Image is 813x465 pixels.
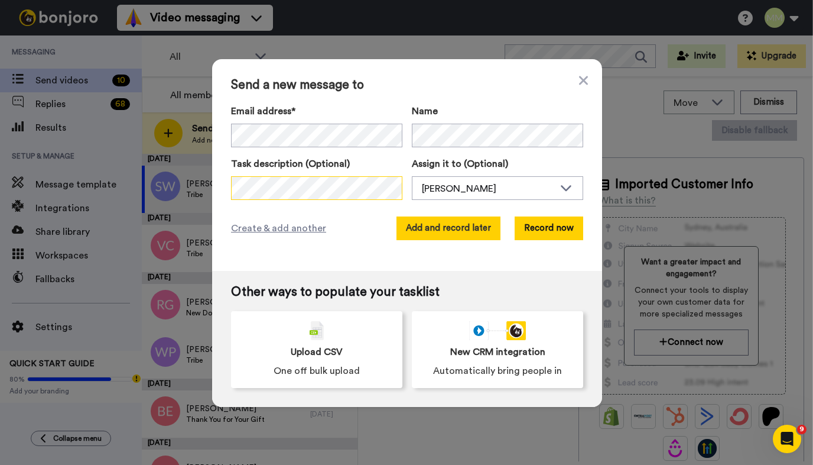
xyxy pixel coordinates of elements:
label: Task description (Optional) [231,157,402,171]
span: Automatically bring people in [433,364,562,378]
img: csv-grey.png [310,321,324,340]
span: Name [412,104,438,118]
div: [PERSON_NAME] [422,182,554,196]
span: One off bulk upload [274,364,360,378]
label: Email address* [231,104,402,118]
iframe: Intercom live chat [773,425,801,453]
span: Send a new message to [231,78,583,92]
button: Add and record later [396,217,500,240]
span: New CRM integration [450,345,545,359]
span: Other ways to populate your tasklist [231,285,583,299]
button: Record now [515,217,583,240]
div: animation [469,321,526,340]
label: Assign it to (Optional) [412,157,583,171]
span: Upload CSV [291,345,343,359]
span: Create & add another [231,221,326,235]
span: 9 [797,425,807,434]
